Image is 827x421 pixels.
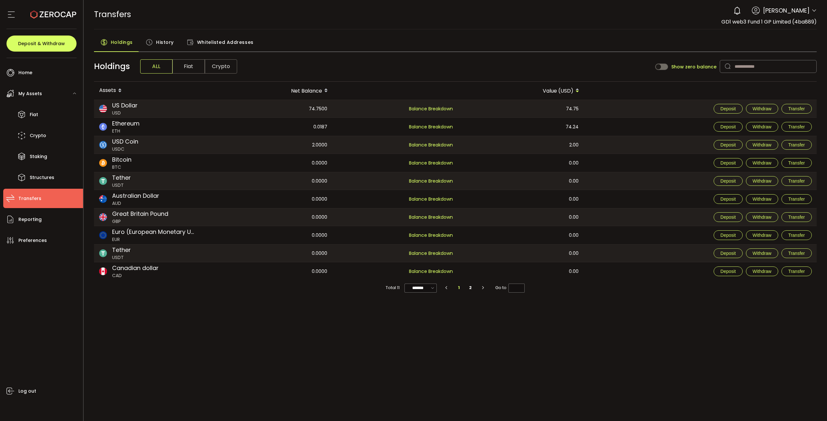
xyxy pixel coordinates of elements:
[714,158,742,168] button: Deposit
[207,85,333,96] div: Net Balance
[207,190,332,208] div: 0.0000
[409,124,453,130] span: Balance Breakdown
[94,85,207,96] div: Assets
[753,106,771,111] span: Withdraw
[459,190,584,208] div: 0.00
[99,177,107,185] img: usdt_portfolio.svg
[714,248,742,258] button: Deposit
[781,248,812,258] button: Transfer
[721,18,817,25] span: GD1 web3 Fund 1 GP Limited (4ba889)
[746,266,778,276] button: Withdraw
[788,196,805,202] span: Transfer
[18,41,65,46] span: Deposit & Withdraw
[788,124,805,129] span: Transfer
[753,178,771,184] span: Withdraw
[714,122,742,132] button: Deposit
[720,124,736,129] span: Deposit
[18,215,42,224] span: Reporting
[140,59,173,74] span: ALL
[781,176,812,186] button: Transfer
[409,177,453,185] span: Balance Breakdown
[409,268,453,275] span: Balance Breakdown
[753,251,771,256] span: Withdraw
[753,233,771,238] span: Withdraw
[746,176,778,186] button: Withdraw
[197,36,254,49] span: Whitelisted Addresses
[30,152,47,161] span: Staking
[173,59,205,74] span: Fiat
[788,269,805,274] span: Transfer
[459,118,584,136] div: 74.24
[720,142,736,147] span: Deposit
[459,226,584,244] div: 0.00
[99,231,107,239] img: eur_portfolio.svg
[753,269,771,274] span: Withdraw
[753,196,771,202] span: Withdraw
[207,172,332,190] div: 0.0000
[207,226,332,244] div: 0.0000
[453,283,465,292] li: 1
[409,232,453,239] span: Balance Breakdown
[714,266,742,276] button: Deposit
[207,154,332,172] div: 0.0000
[30,173,54,182] span: Structures
[714,104,742,114] button: Deposit
[781,104,812,114] button: Transfer
[781,140,812,150] button: Transfer
[795,390,827,421] div: Chat Widget
[746,122,778,132] button: Withdraw
[409,214,453,221] span: Balance Breakdown
[112,272,159,279] span: CAD
[409,195,453,203] span: Balance Breakdown
[112,227,196,236] span: Euro (European Monetary Unit)
[720,178,736,184] span: Deposit
[746,212,778,222] button: Withdraw
[788,233,805,238] span: Transfer
[409,142,453,148] span: Balance Breakdown
[112,155,131,164] span: Bitcoin
[386,283,400,292] span: Total 11
[495,283,525,292] span: Go to
[781,230,812,240] button: Transfer
[459,100,584,117] div: 74.75
[720,269,736,274] span: Deposit
[753,160,771,165] span: Withdraw
[753,142,771,147] span: Withdraw
[409,159,453,167] span: Balance Breakdown
[30,110,38,119] span: Fiat
[753,124,771,129] span: Withdraw
[112,110,138,116] span: USD
[409,105,453,112] span: Balance Breakdown
[18,386,36,396] span: Log out
[112,119,140,128] span: Ethereum
[788,160,805,165] span: Transfer
[207,262,332,280] div: 0.0000
[99,105,107,113] img: usd_portfolio.svg
[459,208,584,226] div: 0.00
[746,248,778,258] button: Withdraw
[112,191,159,200] span: Australian Dollar
[112,101,138,110] span: US Dollar
[459,172,584,190] div: 0.00
[111,36,133,49] span: Holdings
[99,267,107,275] img: cad_portfolio.svg
[99,159,107,167] img: btc_portfolio.svg
[714,212,742,222] button: Deposit
[746,158,778,168] button: Withdraw
[720,160,736,165] span: Deposit
[746,230,778,240] button: Withdraw
[459,262,584,280] div: 0.00
[788,251,805,256] span: Transfer
[781,266,812,276] button: Transfer
[720,233,736,238] span: Deposit
[781,158,812,168] button: Transfer
[99,213,107,221] img: gbp_portfolio.svg
[112,236,196,243] span: EUR
[746,140,778,150] button: Withdraw
[409,250,453,257] span: Balance Breakdown
[112,146,138,153] span: USDC
[112,209,168,218] span: Great Britain Pound
[459,154,584,172] div: 0.00
[207,208,332,226] div: 0.0000
[781,122,812,132] button: Transfer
